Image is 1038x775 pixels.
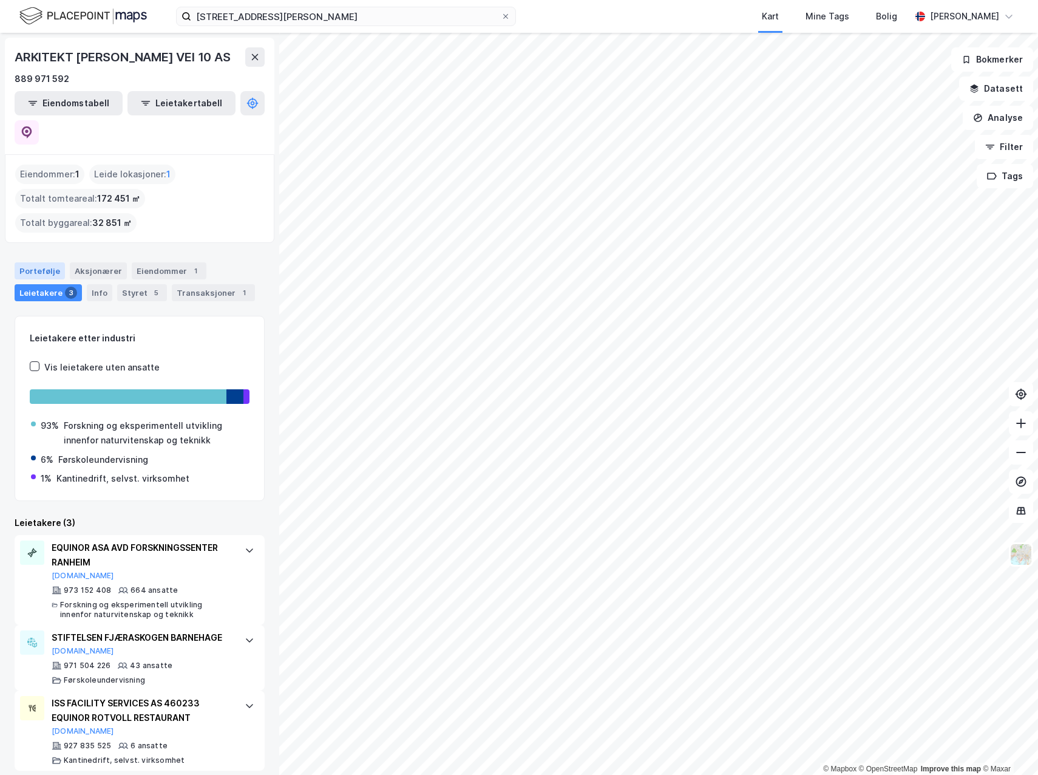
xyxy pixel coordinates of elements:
[97,191,140,206] span: 172 451 ㎡
[131,741,168,751] div: 6 ansatte
[823,765,857,773] a: Mapbox
[52,571,114,581] button: [DOMAIN_NAME]
[41,471,52,486] div: 1%
[959,77,1033,101] button: Datasett
[930,9,999,24] div: [PERSON_NAME]
[41,418,59,433] div: 93%
[15,516,265,530] div: Leietakere (3)
[172,284,255,301] div: Transaksjoner
[876,9,897,24] div: Bolig
[52,696,232,725] div: ISS FACILITY SERVICES AS 460233 EQUINOR ROTVOLL RESTAURANT
[64,661,110,671] div: 971 504 226
[64,586,111,595] div: 973 152 408
[52,541,232,570] div: EQUINOR ASA AVD FORSKNINGSSENTER RANHEIM
[15,262,65,279] div: Portefølje
[64,418,248,448] div: Forskning og eksperimentell utvikling innenfor naturvitenskap og teknikk
[58,452,148,467] div: Førskoleundervisning
[64,675,145,685] div: Førskoleundervisning
[65,287,77,299] div: 3
[15,91,123,115] button: Eiendomstabell
[132,262,206,279] div: Eiendommer
[191,7,501,26] input: Søk på adresse, matrikkel, gårdeiere, leietakere eller personer
[15,213,137,233] div: Totalt byggareal :
[806,9,849,24] div: Mine Tags
[127,91,236,115] button: Leietakertabell
[1009,543,1033,566] img: Z
[56,471,189,486] div: Kantinedrift, selvst. virksomhet
[131,586,178,595] div: 664 ansatte
[15,165,84,184] div: Eiendommer :
[44,360,160,375] div: Vis leietakere uten ansatte
[951,47,1033,72] button: Bokmerker
[977,164,1033,188] button: Tags
[977,717,1038,775] div: Kontrollprogram for chat
[921,765,981,773] a: Improve this map
[117,284,167,301] div: Styret
[166,167,171,182] span: 1
[52,630,232,645] div: STIFTELSEN FJÆRASKOGEN BARNEHAGE
[92,216,132,230] span: 32 851 ㎡
[41,452,53,467] div: 6%
[60,600,232,620] div: Forskning og eksperimentell utvikling innenfor naturvitenskap og teknikk
[52,646,114,656] button: [DOMAIN_NAME]
[238,287,250,299] div: 1
[150,287,162,299] div: 5
[189,265,202,277] div: 1
[30,331,249,346] div: Leietakere etter industri
[975,135,1033,159] button: Filter
[15,72,69,86] div: 889 971 592
[75,167,80,182] span: 1
[859,765,918,773] a: OpenStreetMap
[15,189,145,208] div: Totalt tomteareal :
[70,262,127,279] div: Aksjonærer
[15,284,82,301] div: Leietakere
[52,726,114,736] button: [DOMAIN_NAME]
[19,5,147,27] img: logo.f888ab2527a4732fd821a326f86c7f29.svg
[130,661,172,671] div: 43 ansatte
[977,717,1038,775] iframe: Chat Widget
[963,106,1033,130] button: Analyse
[64,741,111,751] div: 927 835 525
[64,756,185,765] div: Kantinedrift, selvst. virksomhet
[87,284,112,301] div: Info
[762,9,779,24] div: Kart
[15,47,233,67] div: ARKITEKT [PERSON_NAME] VEI 10 AS
[89,165,175,184] div: Leide lokasjoner :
